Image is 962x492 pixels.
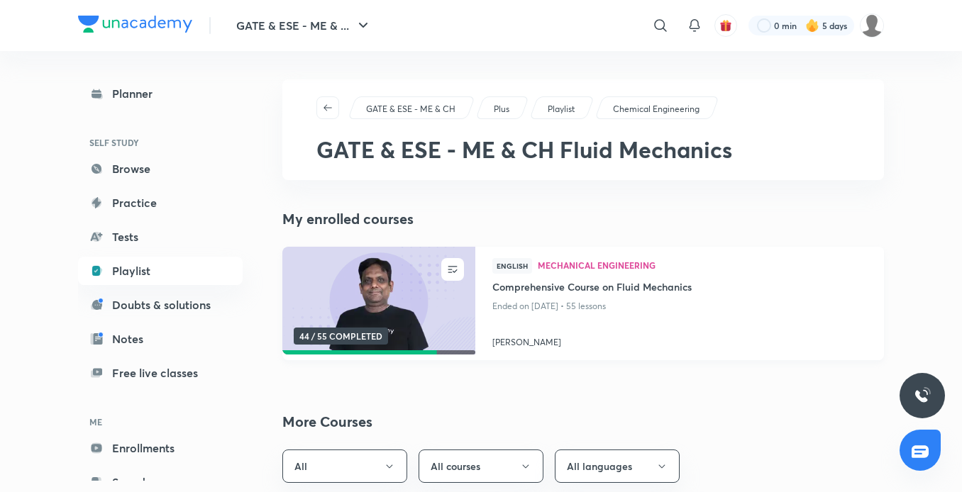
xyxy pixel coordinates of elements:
h6: ME [78,410,243,434]
a: Practice [78,189,243,217]
button: All courses [419,449,543,483]
p: Playlist [548,103,575,116]
img: avatar [719,19,732,32]
img: Company Logo [78,16,192,33]
button: All languages [555,449,680,483]
a: Company Logo [78,16,192,36]
p: Plus [494,103,509,116]
h2: More Courses [282,411,884,432]
span: 44 / 55 COMPLETED [294,328,388,345]
button: avatar [714,14,737,37]
a: Free live classes [78,359,243,387]
a: [PERSON_NAME] [492,330,867,349]
button: GATE & ESE - ME & ... [228,11,380,40]
img: new-thumbnail [280,246,477,356]
a: Browse [78,155,243,183]
span: Mechanical Engineering [538,261,867,269]
a: Plus [492,103,512,116]
span: English [492,258,532,274]
img: Mujtaba Ahsan [860,13,884,38]
a: Playlist [78,257,243,285]
a: Notes [78,325,243,353]
img: ttu [914,387,931,404]
a: Chemical Engineering [611,103,702,116]
p: Ended on [DATE] • 55 lessons [492,297,867,315]
img: streak [805,18,819,33]
a: Planner [78,79,243,108]
button: All [282,449,407,483]
span: GATE & ESE - ME & CH Fluid Mechanics [316,134,732,164]
a: new-thumbnail44 / 55 COMPLETED [282,247,475,360]
h6: SELF STUDY [78,130,243,155]
a: Tests [78,223,243,251]
a: Mechanical Engineering [538,261,867,271]
a: Comprehensive Course on Fluid Mechanics [492,279,867,297]
h4: My enrolled courses [282,208,884,230]
a: Playlist [546,103,577,116]
p: GATE & ESE - ME & CH [366,103,455,116]
a: GATE & ESE - ME & CH [364,103,458,116]
p: Chemical Engineering [613,103,700,116]
a: Doubts & solutions [78,291,243,319]
a: Enrollments [78,434,243,462]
